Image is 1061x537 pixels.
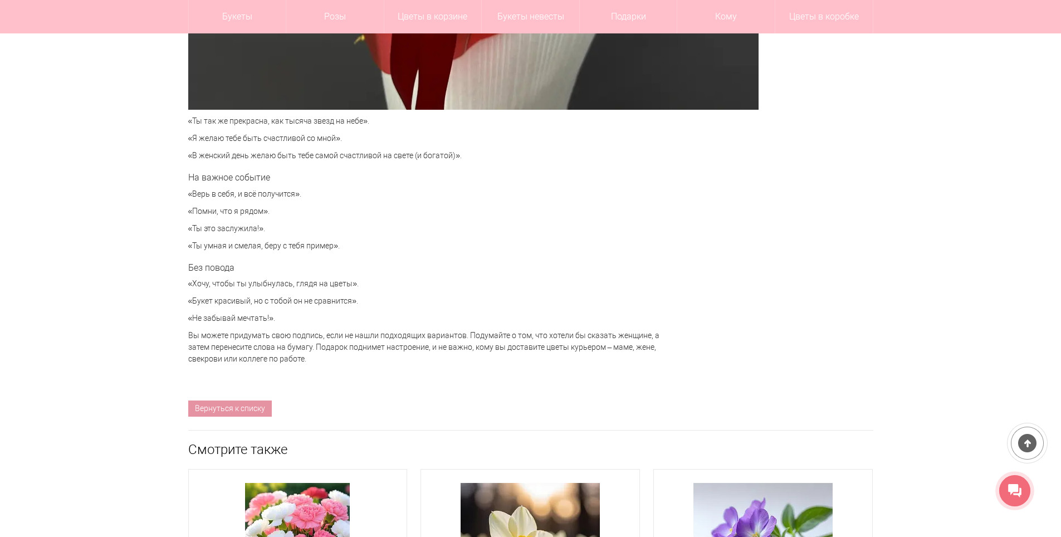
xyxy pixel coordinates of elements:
[188,278,662,290] p: «Хочу, чтобы ты улыбнулась, глядя на цветы».
[188,223,662,235] p: «Ты это заслужила!».
[188,115,662,127] p: «Ты так же прекрасна, как тысяча звезд на небе».
[188,240,662,252] p: «Ты умная и смелая, беру с тебя пример».
[188,313,662,324] p: «Не забывай мечтать!».
[188,401,272,417] a: Вернуться к списку
[188,188,662,200] p: «Верь в себя, и всё получится».
[188,295,662,307] p: «Букет красивый, но с тобой он не сравнится».
[188,150,662,162] p: «В женский день желаю быть тебе самой счастливой на свете (и богатой)».
[188,430,873,456] div: Смотрите также
[188,133,662,144] p: «Я желаю тебе быть счастливой со мной».
[188,263,662,273] h3: Без повода
[188,206,662,217] p: «Помни, что я рядом».
[188,173,662,183] h3: На важное событие
[188,330,662,365] p: Вы можете придумать свою подпись, если не нашли подходящих вариантов. Подумайте о том, что хотели...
